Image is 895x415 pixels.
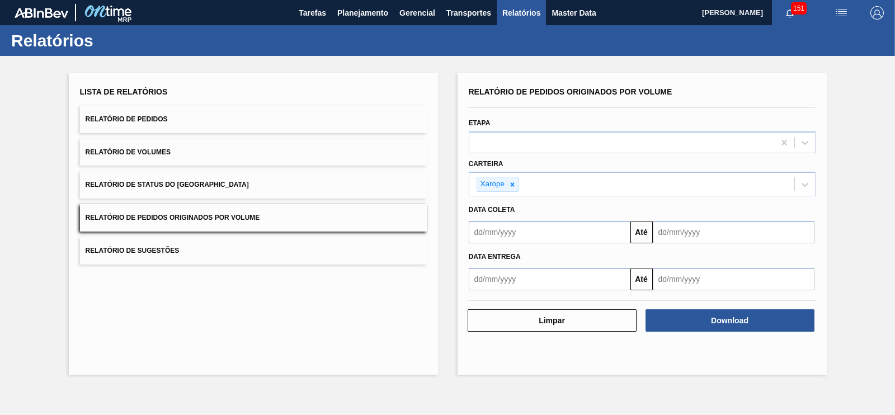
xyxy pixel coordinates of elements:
[80,139,427,166] button: Relatório de Volumes
[502,6,540,20] span: Relatórios
[552,6,596,20] span: Master Data
[86,181,249,188] span: Relatório de Status do [GEOGRAPHIC_DATA]
[469,160,503,168] label: Carteira
[469,206,515,214] span: Data coleta
[870,6,884,20] img: Logout
[86,247,180,254] span: Relatório de Sugestões
[337,6,388,20] span: Planejamento
[653,221,814,243] input: dd/mm/yyyy
[469,268,630,290] input: dd/mm/yyyy
[791,2,807,15] span: 151
[399,6,435,20] span: Gerencial
[469,87,672,96] span: Relatório de Pedidos Originados por Volume
[80,87,168,96] span: Lista de Relatórios
[653,268,814,290] input: dd/mm/yyyy
[630,268,653,290] button: Até
[630,221,653,243] button: Até
[646,309,814,332] button: Download
[86,214,260,221] span: Relatório de Pedidos Originados por Volume
[11,34,210,47] h1: Relatórios
[835,6,848,20] img: userActions
[772,5,808,21] button: Notificações
[469,221,630,243] input: dd/mm/yyyy
[469,119,491,127] label: Etapa
[446,6,491,20] span: Transportes
[477,177,507,191] div: Xarope
[86,115,168,123] span: Relatório de Pedidos
[80,237,427,265] button: Relatório de Sugestões
[80,204,427,232] button: Relatório de Pedidos Originados por Volume
[469,253,521,261] span: Data entrega
[15,8,68,18] img: TNhmsLtSVTkK8tSr43FrP2fwEKptu5GPRR3wAAAABJRU5ErkJggg==
[80,171,427,199] button: Relatório de Status do [GEOGRAPHIC_DATA]
[80,106,427,133] button: Relatório de Pedidos
[299,6,326,20] span: Tarefas
[468,309,637,332] button: Limpar
[86,148,171,156] span: Relatório de Volumes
